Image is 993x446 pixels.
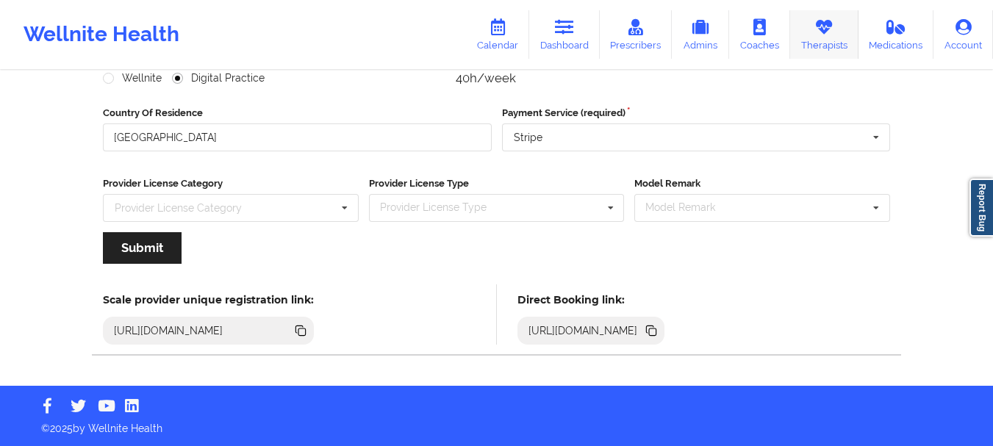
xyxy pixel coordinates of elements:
div: Provider License Type [376,199,508,216]
label: Model Remark [634,176,890,191]
a: Report Bug [969,179,993,237]
a: Dashboard [529,10,600,59]
div: [URL][DOMAIN_NAME] [108,323,229,338]
div: Provider License Category [115,203,242,213]
a: Account [933,10,993,59]
label: Country Of Residence [103,106,492,121]
a: Calendar [466,10,529,59]
label: Wellnite [103,72,162,84]
label: Provider License Category [103,176,359,191]
button: Submit [103,232,182,264]
a: Admins [672,10,729,59]
h5: Scale provider unique registration link: [103,293,314,306]
div: [URL][DOMAIN_NAME] [523,323,644,338]
div: Stripe [514,132,542,143]
a: Therapists [790,10,858,59]
p: © 2025 by Wellnite Health [31,411,962,436]
label: Payment Service (required) [502,106,891,121]
h5: Direct Booking link: [517,293,665,306]
a: Prescribers [600,10,673,59]
div: Model Remark [642,199,736,216]
a: Coaches [729,10,790,59]
label: Digital Practice [172,72,265,84]
a: Medications [858,10,934,59]
label: Provider License Type [369,176,625,191]
div: 40h/week [456,71,668,85]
